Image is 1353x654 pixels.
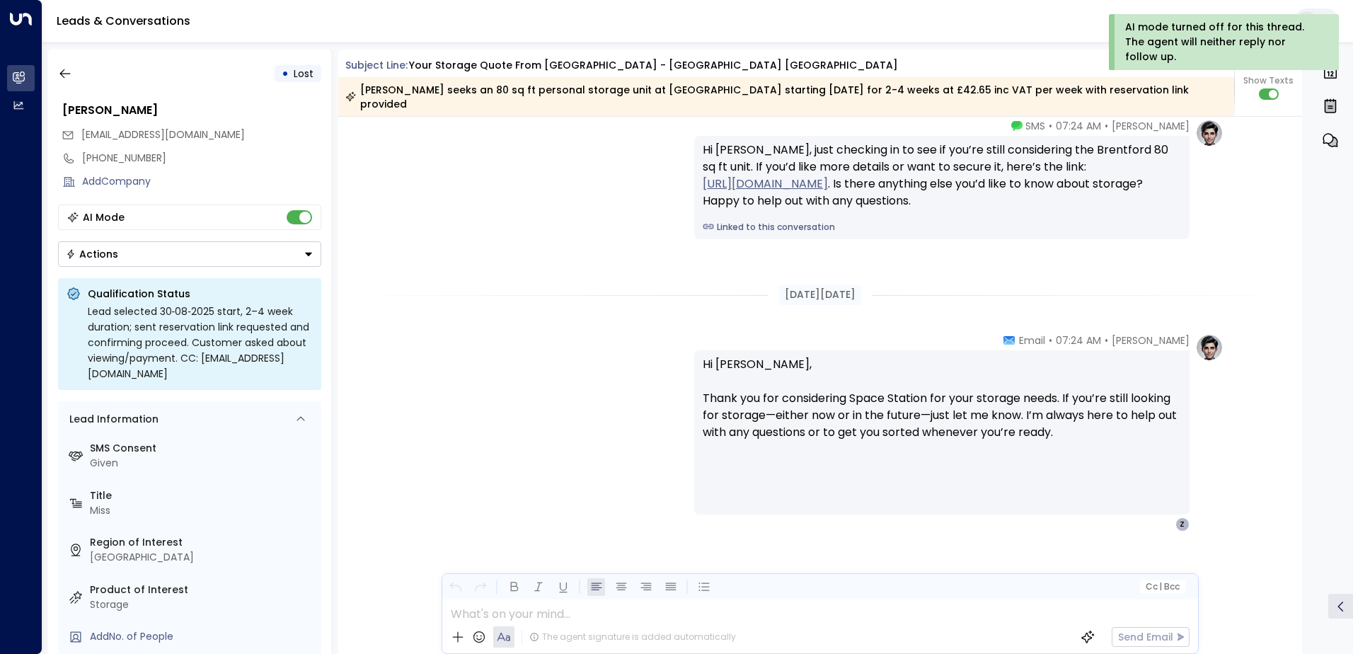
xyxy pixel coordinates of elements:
div: Your storage quote from [GEOGRAPHIC_DATA] - [GEOGRAPHIC_DATA] [GEOGRAPHIC_DATA] [409,58,898,73]
span: SMS [1025,119,1045,133]
div: Lead Information [64,412,159,427]
span: Show Texts [1243,74,1294,87]
span: [PERSON_NAME] [1112,119,1190,133]
div: Z [1175,517,1190,532]
div: The agent signature is added automatically [529,631,736,643]
div: [PHONE_NUMBER] [82,151,321,166]
span: | [1159,582,1162,592]
span: zainabalsafix@gmail.com [81,127,245,142]
button: Cc|Bcc [1139,580,1185,594]
span: • [1049,333,1052,348]
div: Hi [PERSON_NAME], just checking in to see if you’re still considering the Brentford 80 sq ft unit... [703,142,1181,210]
label: Product of Interest [90,583,316,597]
div: Actions [66,248,118,260]
p: Qualification Status [88,287,313,301]
span: 07:24 AM [1056,119,1101,133]
div: [PERSON_NAME] [62,102,321,119]
a: Linked to this conversation [703,221,1181,234]
div: Lead selected 30‑08‑2025 start, 2–4 week duration; sent reservation link requested and confirming... [88,304,313,381]
span: • [1105,119,1108,133]
span: • [1049,119,1052,133]
div: AI mode turned off for this thread. The agent will neither reply nor follow up. [1125,20,1320,64]
div: AddNo. of People [90,629,316,644]
div: Miss [90,503,316,518]
label: Region of Interest [90,535,316,550]
div: [GEOGRAPHIC_DATA] [90,550,316,565]
span: [PERSON_NAME] [1112,333,1190,348]
div: Button group with a nested menu [58,241,321,267]
span: 07:24 AM [1056,333,1101,348]
button: Actions [58,241,321,267]
div: AddCompany [82,174,321,189]
img: profile-logo.png [1195,333,1224,362]
a: [URL][DOMAIN_NAME] [703,176,828,193]
a: Leads & Conversations [57,13,190,29]
button: Redo [471,578,489,596]
label: SMS Consent [90,441,316,456]
button: Undo [447,578,464,596]
label: Title [90,488,316,503]
div: [PERSON_NAME] seeks an 80 sq ft personal storage unit at [GEOGRAPHIC_DATA] starting [DATE] for 2-... [345,83,1226,111]
div: Given [90,456,316,471]
span: [EMAIL_ADDRESS][DOMAIN_NAME] [81,127,245,142]
span: • [1105,333,1108,348]
div: • [282,61,289,86]
div: AI Mode [83,210,125,224]
span: Subject Line: [345,58,408,72]
p: Hi [PERSON_NAME], Thank you for considering Space Station for your storage needs. If you’re still... [703,356,1181,458]
span: Email [1019,333,1045,348]
div: Storage [90,597,316,612]
img: profile-logo.png [1195,119,1224,147]
div: [DATE][DATE] [779,285,861,305]
span: Cc Bcc [1145,582,1179,592]
span: Lost [294,67,313,81]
